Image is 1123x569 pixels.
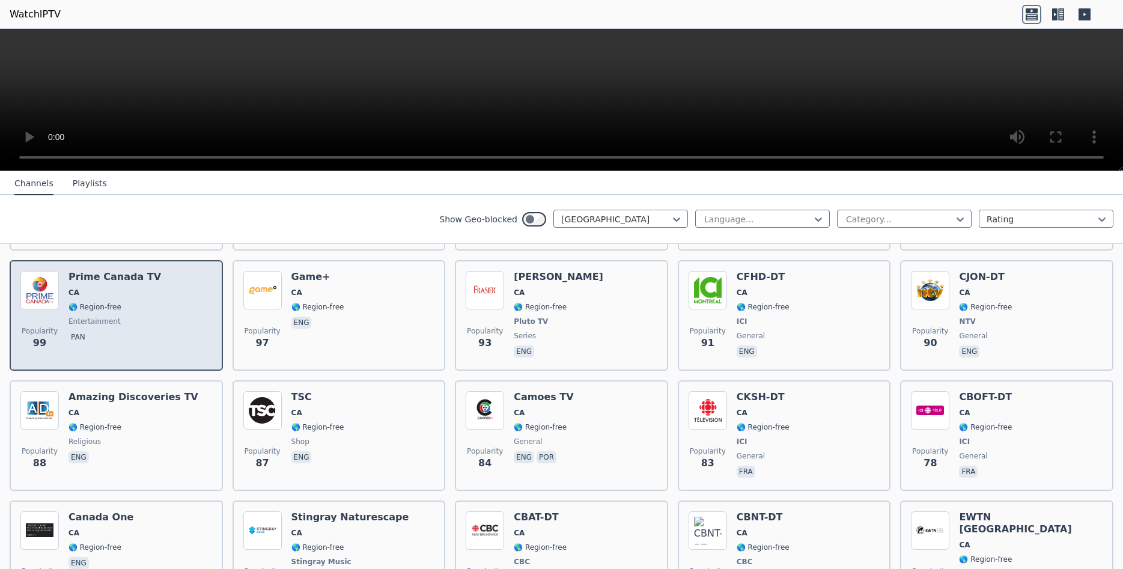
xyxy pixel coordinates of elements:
[959,391,1012,403] h6: CBOFT-DT
[737,543,790,552] span: 🌎 Region-free
[737,466,755,478] p: fra
[68,528,79,538] span: CA
[291,288,302,297] span: CA
[291,422,344,432] span: 🌎 Region-free
[439,213,517,225] label: Show Geo-blocked
[68,511,133,523] h6: Canada One
[68,288,79,297] span: CA
[959,466,978,478] p: fra
[959,271,1012,283] h6: CJON-DT
[911,391,949,430] img: CBOFT-DT
[68,331,88,343] p: pan
[537,451,556,463] p: por
[20,391,59,430] img: Amazing Discoveries TV
[959,302,1012,312] span: 🌎 Region-free
[737,271,790,283] h6: CFHD-DT
[701,336,714,350] span: 91
[20,271,59,309] img: Prime Canada TV
[68,543,121,552] span: 🌎 Region-free
[924,456,937,470] span: 78
[467,446,503,456] span: Popularity
[737,288,747,297] span: CA
[959,345,979,358] p: eng
[467,326,503,336] span: Popularity
[737,408,747,418] span: CA
[737,331,765,341] span: general
[690,326,726,336] span: Popularity
[291,391,344,403] h6: TSC
[701,456,714,470] span: 83
[514,271,603,283] h6: [PERSON_NAME]
[959,437,970,446] span: ICI
[68,317,121,326] span: entertainment
[514,511,567,523] h6: CBAT-DT
[68,302,121,312] span: 🌎 Region-free
[959,422,1012,432] span: 🌎 Region-free
[255,456,269,470] span: 87
[912,446,948,456] span: Popularity
[924,336,937,350] span: 90
[514,302,567,312] span: 🌎 Region-free
[291,511,409,523] h6: Stingray Naturescape
[737,317,747,326] span: ICI
[68,408,79,418] span: CA
[291,408,302,418] span: CA
[291,302,344,312] span: 🌎 Region-free
[291,528,302,538] span: CA
[514,437,542,446] span: general
[245,446,281,456] span: Popularity
[514,408,525,418] span: CA
[737,557,753,567] span: CBC
[514,451,534,463] p: eng
[959,408,970,418] span: CA
[514,331,536,341] span: series
[514,557,530,567] span: CBC
[514,288,525,297] span: CA
[291,271,344,283] h6: Game+
[737,511,790,523] h6: CBNT-DT
[291,437,309,446] span: shop
[737,422,790,432] span: 🌎 Region-free
[737,437,747,446] span: ICI
[514,345,534,358] p: eng
[243,511,282,550] img: Stingray Naturescape
[68,557,89,569] p: eng
[68,422,121,432] span: 🌎 Region-free
[737,528,747,538] span: CA
[514,391,573,403] h6: Camoes TV
[737,345,757,358] p: eng
[959,540,970,550] span: CA
[255,336,269,350] span: 97
[737,302,790,312] span: 🌎 Region-free
[22,446,58,456] span: Popularity
[291,317,312,329] p: eng
[68,271,161,283] h6: Prime Canada TV
[959,331,987,341] span: general
[243,391,282,430] img: TSC
[243,271,282,309] img: Game+
[466,391,504,430] img: Camoes TV
[14,172,53,195] button: Channels
[737,451,765,461] span: general
[689,271,727,309] img: CFHD-DT
[514,422,567,432] span: 🌎 Region-free
[33,336,46,350] span: 99
[514,317,548,326] span: Pluto TV
[291,543,344,552] span: 🌎 Region-free
[911,271,949,309] img: CJON-DT
[73,172,107,195] button: Playlists
[959,451,987,461] span: general
[911,511,949,550] img: EWTN Canada
[291,451,312,463] p: eng
[466,271,504,309] img: Frasier
[478,456,492,470] span: 84
[959,555,1012,564] span: 🌎 Region-free
[20,511,59,550] img: Canada One
[689,391,727,430] img: CKSH-DT
[689,511,727,550] img: CBNT-DT
[68,391,198,403] h6: Amazing Discoveries TV
[68,451,89,463] p: eng
[22,326,58,336] span: Popularity
[690,446,726,456] span: Popularity
[245,326,281,336] span: Popularity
